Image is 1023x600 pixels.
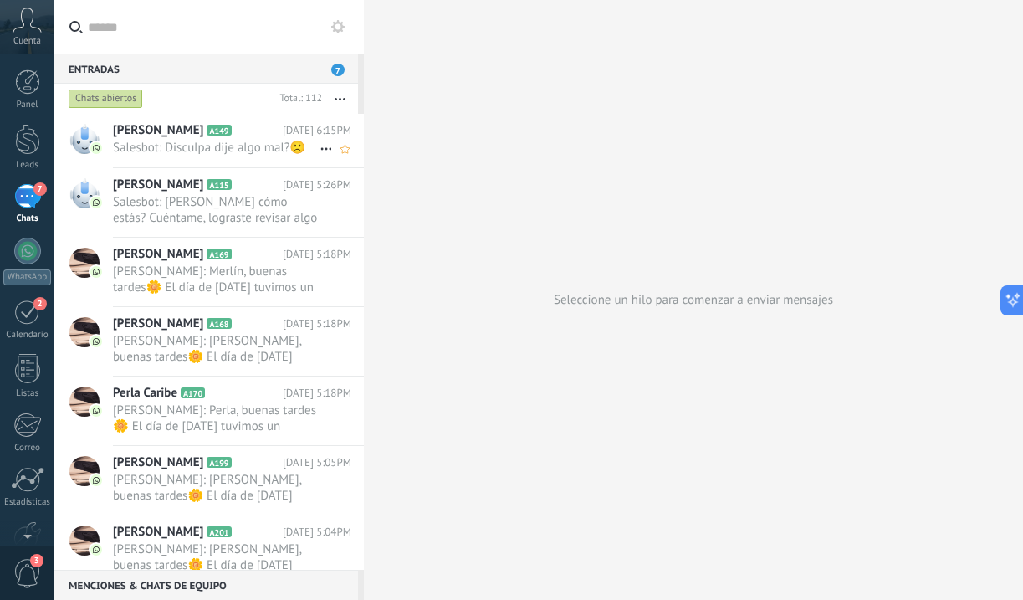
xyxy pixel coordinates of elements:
span: [DATE] 5:18PM [283,385,351,402]
div: Menciones & Chats de equipo [54,570,358,600]
span: A115 [207,179,231,190]
span: Perla Caribe [113,385,177,402]
img: com.amocrm.amocrmwa.svg [90,336,102,347]
div: Leads [3,160,52,171]
a: [PERSON_NAME] A201 [DATE] 5:04PM [PERSON_NAME]: [PERSON_NAME], buenas tardes🌼 El día de [DATE] tu... [54,515,364,584]
a: Perla Caribe A170 [DATE] 5:18PM [PERSON_NAME]: Perla, buenas tardes🌼 El día de [DATE] tuvimos un ... [54,377,364,445]
span: [DATE] 5:04PM [283,524,351,541]
a: [PERSON_NAME] A169 [DATE] 5:18PM [PERSON_NAME]: Merlín, buenas tardes🌼 El día de [DATE] tuvimos u... [54,238,364,306]
div: Entradas [54,54,358,84]
span: A201 [207,526,231,537]
img: com.amocrm.amocrmwa.svg [90,142,102,154]
span: [PERSON_NAME]: Merlín, buenas tardes🌼 El día de [DATE] tuvimos un pequeño inconveniente con la lí... [113,264,320,295]
span: 7 [33,182,47,196]
div: Chats [3,213,52,224]
div: Total: 112 [273,90,322,107]
img: com.amocrm.amocrmwa.svg [90,197,102,208]
span: [DATE] 5:05PM [283,454,351,471]
span: [PERSON_NAME] [113,177,203,193]
a: [PERSON_NAME] A199 [DATE] 5:05PM [PERSON_NAME]: [PERSON_NAME], buenas tardes🌼 El día de [DATE] tu... [54,446,364,515]
span: [DATE] 5:18PM [283,246,351,263]
div: Panel [3,100,52,110]
span: A199 [207,457,231,468]
span: [PERSON_NAME] [113,122,203,139]
span: [PERSON_NAME]: [PERSON_NAME], buenas tardes🌼 El día de [DATE] tuvimos un pequeño inconveniente co... [113,333,320,365]
div: Estadísticas [3,497,52,508]
span: Salesbot: Disculpa dije algo mal?🙁 [113,140,320,156]
div: Chats abiertos [69,89,143,109]
span: [PERSON_NAME]: [PERSON_NAME], buenas tardes🌼 El día de [DATE] tuvimos un pequeño inconveniente co... [113,541,320,573]
div: Calendario [3,330,52,341]
span: Salesbot: [PERSON_NAME] cómo estás? Cuéntame, lograste revisar algo del contenido? Ya sabes si ne... [113,194,320,226]
div: WhatsApp [3,269,51,285]
span: [PERSON_NAME] [113,524,203,541]
span: A170 [181,387,205,398]
img: com.amocrm.amocrmwa.svg [90,405,102,417]
span: [PERSON_NAME] [113,246,203,263]
img: com.amocrm.amocrmwa.svg [90,474,102,486]
span: 2 [33,297,47,310]
span: [PERSON_NAME]: [PERSON_NAME], buenas tardes🌼 El día de [DATE] tuvimos un pequeño inconveniente co... [113,472,320,504]
img: com.amocrm.amocrmwa.svg [90,266,102,278]
span: [DATE] 6:15PM [283,122,351,139]
a: [PERSON_NAME] A149 [DATE] 6:15PM Salesbot: Disculpa dije algo mal?🙁 [54,114,364,167]
span: A169 [207,249,231,259]
a: [PERSON_NAME] A168 [DATE] 5:18PM [PERSON_NAME]: [PERSON_NAME], buenas tardes🌼 El día de [DATE] tu... [54,307,364,376]
div: Correo [3,443,52,454]
span: 7 [331,64,345,76]
span: 3 [30,554,43,567]
span: [PERSON_NAME] [113,315,203,332]
a: [PERSON_NAME] A115 [DATE] 5:26PM Salesbot: [PERSON_NAME] cómo estás? Cuéntame, lograste revisar a... [54,168,364,237]
span: [PERSON_NAME] [113,454,203,471]
img: com.amocrm.amocrmwa.svg [90,544,102,556]
button: Más [322,84,358,114]
span: [DATE] 5:18PM [283,315,351,332]
span: [DATE] 5:26PM [283,177,351,193]
span: [PERSON_NAME]: Perla, buenas tardes🌼 El día de [DATE] tuvimos un pequeño inconveniente con la lín... [113,403,320,434]
span: A149 [207,125,231,136]
span: Cuenta [13,36,41,47]
div: Listas [3,388,52,399]
span: A168 [207,318,231,329]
